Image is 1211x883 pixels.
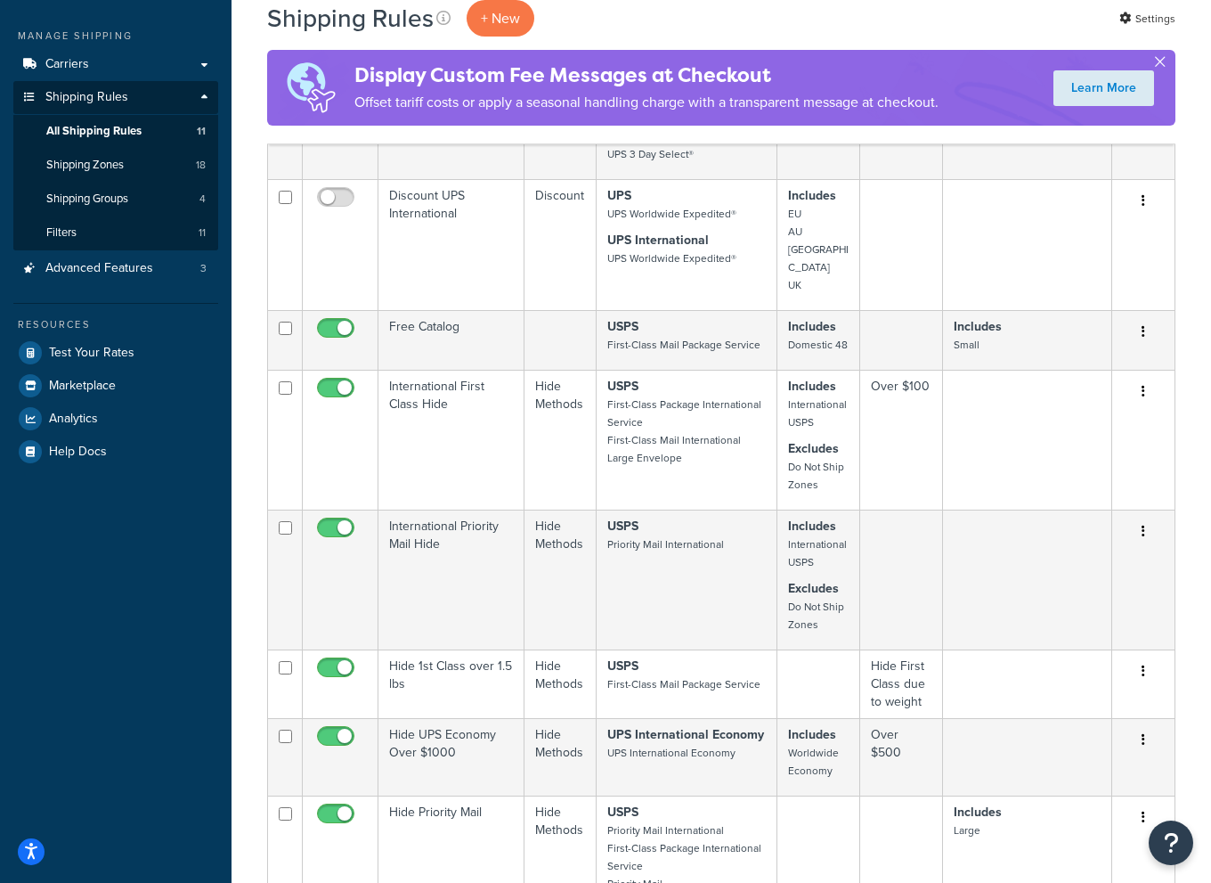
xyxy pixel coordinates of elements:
small: First-Class Package International Service First-Class Mail International Large Envelope [607,397,761,466]
strong: Excludes [788,439,839,458]
a: Settings [1119,6,1175,31]
span: 11 [197,124,206,139]
small: Small [954,337,979,353]
strong: USPS [607,657,638,675]
h1: Shipping Rules [267,1,434,36]
td: International Priority Mail Hide [378,510,524,650]
small: Domestic 48 [788,337,848,353]
a: Shipping Rules [13,81,218,114]
img: duties-banner-06bc72dcb5fe05cb3f9472aba00be2ae8eb53ab6f0d8bb03d382ba314ac3c341.png [267,50,354,126]
strong: USPS [607,377,638,396]
strong: Includes [954,803,1002,822]
strong: Includes [788,317,836,336]
a: Advanced Features 3 [13,252,218,285]
strong: Includes [788,517,836,536]
span: Shipping Zones [46,158,124,173]
a: Test Your Rates [13,337,218,369]
td: Hide Methods [524,510,597,650]
li: All Shipping Rules [13,115,218,148]
a: Learn More [1053,70,1154,106]
strong: UPS International [607,231,709,249]
a: Help Docs [13,436,218,468]
span: 3 [200,261,207,276]
a: All Shipping Rules 11 [13,115,218,148]
strong: USPS [607,803,638,822]
small: Do Not Ship Zones [788,599,844,633]
td: Hide Methods [524,370,597,510]
a: Carriers [13,48,218,81]
small: First-Class Mail Package Service [607,676,760,692]
strong: Excludes [788,579,839,598]
small: UPS International Economy [607,745,736,761]
td: Hide UPS Economy Over $1000 [378,718,524,796]
td: Over $500 [860,718,943,796]
strong: Includes [788,725,836,744]
small: UPS Worldwide Expedited® [607,206,736,222]
td: Free Catalog [378,310,524,370]
li: Shipping Rules [13,81,218,250]
td: Discount UPS International [378,179,524,310]
span: Test Your Rates [49,346,134,361]
small: International USPS [788,536,847,570]
li: Advanced Features [13,252,218,285]
span: Marketplace [49,379,116,394]
strong: Includes [788,186,836,205]
a: Filters 11 [13,217,218,249]
span: All Shipping Rules [46,124,142,139]
li: Filters [13,217,218,249]
small: EU AU [GEOGRAPHIC_DATA] UK [788,206,849,293]
small: International USPS [788,397,847,430]
strong: UPS [607,186,631,205]
div: Resources [13,317,218,332]
span: Carriers [45,57,89,72]
p: Offset tariff costs or apply a seasonal handling charge with a transparent message at checkout. [354,90,939,115]
a: Analytics [13,403,218,435]
strong: USPS [607,517,638,536]
strong: Includes [788,377,836,396]
strong: UPS International Economy [607,725,764,744]
span: Filters [46,225,77,241]
h4: Display Custom Fee Messages at Checkout [354,61,939,90]
li: Shipping Zones [13,149,218,182]
small: Do Not Ship Zones [788,459,844,493]
td: International First Class Hide [378,370,524,510]
span: Advanced Features [45,261,153,276]
span: Analytics [49,412,98,427]
li: Shipping Groups [13,183,218,216]
div: Manage Shipping [13,29,218,44]
span: Help Docs [49,445,107,460]
small: Large [954,822,980,838]
small: Priority Mail International [607,536,724,552]
strong: USPS [607,317,638,336]
span: 11 [199,225,206,241]
td: Hide Methods [524,650,597,718]
a: Shipping Groups 4 [13,183,218,216]
td: Hide 1st Class over 1.5 lbs [378,650,524,718]
td: Hide First Class due to weight [860,650,943,718]
td: Over $100 [860,370,943,510]
span: Shipping Rules [45,90,128,105]
strong: Includes [954,317,1002,336]
small: First-Class Mail Package Service [607,337,760,353]
button: Open Resource Center [1149,821,1193,865]
small: Worldwide Economy [788,745,839,779]
span: 18 [196,158,206,173]
td: Hide Methods [524,718,597,796]
span: 4 [199,192,206,207]
a: Shipping Zones 18 [13,149,218,182]
span: Shipping Groups [46,192,128,207]
a: Marketplace [13,370,218,402]
small: UPS Worldwide Expedited® [607,250,736,266]
td: Discount [524,179,597,310]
